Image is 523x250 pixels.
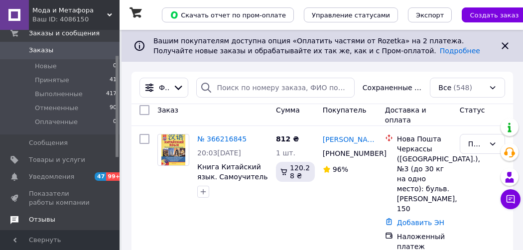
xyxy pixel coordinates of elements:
[113,118,117,126] span: 0
[323,134,377,144] a: [PERSON_NAME]
[32,6,107,15] span: Мода и Метафора
[363,83,422,93] span: Сохраненные фильтры:
[110,76,117,85] span: 41
[29,172,74,181] span: Уведомления
[276,162,315,182] div: 120.28 ₴
[153,37,480,55] span: Вашим покупателям доступна опция «Оплатить частями от Rozetka» на 2 платежа. Получайте новые зака...
[397,144,452,214] div: Черкассы ([GEOGRAPHIC_DATA].), №3 (до 30 кг на одно место): бульв. [PERSON_NAME], 150
[416,11,444,19] span: Экспорт
[196,78,354,98] input: Поиск по номеру заказа, ФИО покупателя, номеру телефона, Email, номеру накладной
[162,7,294,22] button: Скачать отчет по пром-оплате
[32,15,120,24] div: Ваш ID: 4086150
[161,134,185,165] img: Фото товару
[106,90,117,99] span: 417
[29,138,68,147] span: Сообщения
[35,118,78,126] span: Оплаченные
[35,62,57,71] span: Новые
[468,138,485,149] div: Принят
[29,215,55,224] span: Отзывы
[385,106,426,124] span: Доставка и оплата
[29,155,85,164] span: Товары и услуги
[170,10,286,19] span: Скачать отчет по пром-оплате
[197,163,267,231] a: Книга Китайский язык. Самоучитель для начинающих (+ аудиокурс на CD). Автор - [PERSON_NAME] [PERS...
[438,83,451,93] span: Все
[397,219,444,227] a: Добавить ЭН
[95,172,106,181] span: 47
[470,11,519,19] span: Создать заказ
[276,106,300,114] span: Сумма
[106,172,123,181] span: 99+
[453,84,472,92] span: (548)
[501,189,521,209] button: Чат с покупателем
[304,7,398,22] button: Управление статусами
[35,90,83,99] span: Выполненные
[113,62,117,71] span: 0
[197,135,247,143] a: № 366216845
[312,11,390,19] span: Управление статусами
[110,104,117,113] span: 90
[35,104,78,113] span: Отмененные
[197,149,241,157] span: 20:03[DATE]
[29,189,92,207] span: Показатели работы компании
[276,135,299,143] span: 812 ₴
[333,165,348,173] span: 96%
[408,7,452,22] button: Экспорт
[397,134,452,144] div: Нова Пошта
[29,29,100,38] span: Заказы и сообщения
[323,106,367,114] span: Покупатель
[29,46,53,55] span: Заказы
[35,76,69,85] span: Принятые
[440,47,480,55] a: Подробнее
[157,106,178,114] span: Заказ
[157,134,189,166] a: Фото товару
[159,83,169,93] span: Фильтры
[321,146,371,160] div: [PHONE_NUMBER]
[460,106,485,114] span: Статус
[276,149,295,157] span: 1 шт.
